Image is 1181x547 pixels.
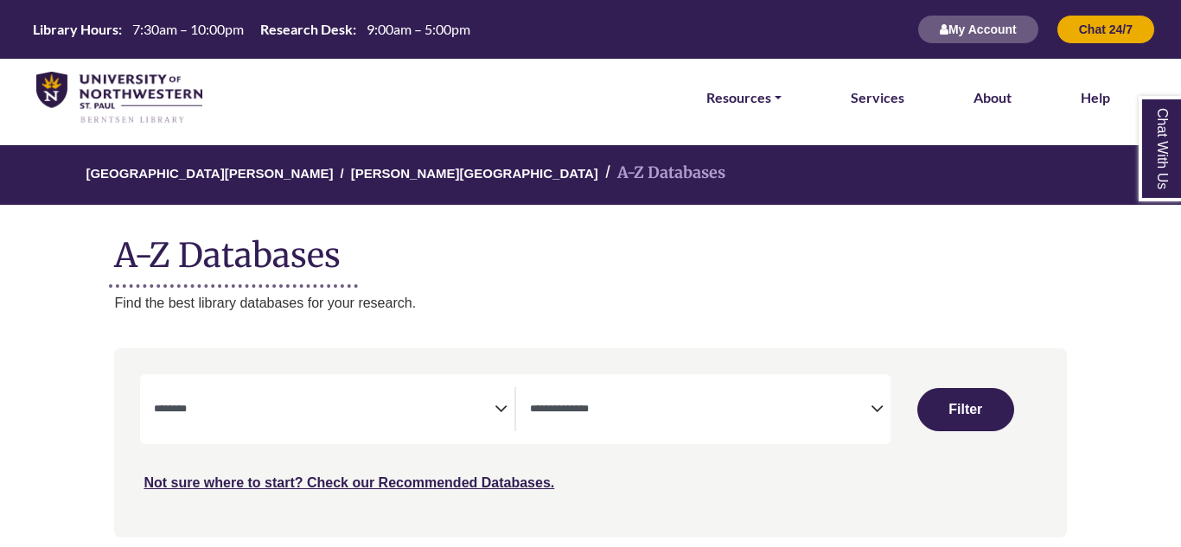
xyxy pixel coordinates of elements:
[917,15,1039,44] button: My Account
[26,20,123,38] th: Library Hours:
[598,161,725,186] li: A-Z Databases
[706,86,782,109] a: Resources
[114,292,1066,315] p: Find the best library databases for your research.
[132,21,244,37] span: 7:30am – 10:00pm
[114,222,1066,275] h1: A-Z Databases
[144,475,554,490] a: Not sure where to start? Check our Recommended Databases.
[253,20,357,38] th: Research Desk:
[1081,86,1110,109] a: Help
[917,22,1039,36] a: My Account
[26,20,477,40] a: Hours Today
[530,404,871,417] textarea: Search
[917,388,1014,431] button: Submit for Search Results
[1057,15,1155,44] button: Chat 24/7
[367,21,470,37] span: 9:00am – 5:00pm
[114,348,1066,537] nav: Search filters
[114,145,1066,205] nav: breadcrumb
[154,404,495,417] textarea: Search
[86,163,333,181] a: [GEOGRAPHIC_DATA][PERSON_NAME]
[26,20,477,36] table: Hours Today
[974,86,1012,109] a: About
[851,86,904,109] a: Services
[36,72,202,124] img: library_home
[351,163,598,181] a: [PERSON_NAME][GEOGRAPHIC_DATA]
[1057,22,1155,36] a: Chat 24/7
